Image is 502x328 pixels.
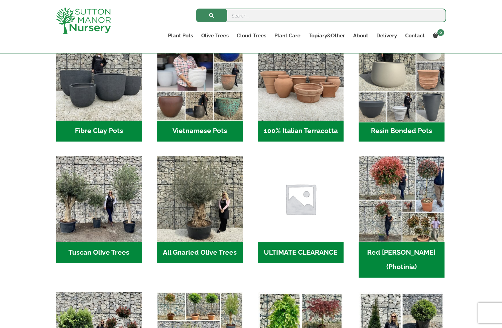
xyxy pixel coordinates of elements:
[372,31,401,40] a: Delivery
[359,242,445,278] h2: Red [PERSON_NAME] (Photinia)
[429,31,446,40] a: 0
[157,156,243,263] a: Visit product category All Gnarled Olive Trees
[359,156,445,278] a: Visit product category Red Robin (Photinia)
[56,121,142,142] h2: Fibre Clay Pots
[56,34,142,142] a: Visit product category Fibre Clay Pots
[56,156,142,263] a: Visit product category Tuscan Olive Trees
[196,9,446,22] input: Search...
[258,156,344,242] img: Home - woocommerce placeholder
[56,7,111,34] img: logo
[258,34,344,142] a: Visit product category 100% Italian Terracotta
[56,34,142,120] img: Home - 8194B7A3 2818 4562 B9DD 4EBD5DC21C71 1 105 c 1
[359,121,445,142] h2: Resin Bonded Pots
[258,121,344,142] h2: 100% Italian Terracotta
[157,34,243,142] a: Visit product category Vietnamese Pots
[258,156,344,263] a: Visit product category ULTIMATE CLEARANCE
[437,29,444,36] span: 0
[305,31,349,40] a: Topiary&Other
[157,156,243,242] img: Home - 5833C5B7 31D0 4C3A 8E42 DB494A1738DB
[270,31,305,40] a: Plant Care
[258,34,344,120] img: Home - 1B137C32 8D99 4B1A AA2F 25D5E514E47D 1 105 c
[157,34,243,120] img: Home - 6E921A5B 9E2F 4B13 AB99 4EF601C89C59 1 105 c
[349,31,372,40] a: About
[233,31,270,40] a: Cloud Trees
[157,242,243,263] h2: All Gnarled Olive Trees
[359,156,445,242] img: Home - F5A23A45 75B5 4929 8FB2 454246946332
[401,31,429,40] a: Contact
[258,242,344,263] h2: ULTIMATE CLEARANCE
[164,31,197,40] a: Plant Pots
[359,34,445,142] a: Visit product category Resin Bonded Pots
[56,156,142,242] img: Home - 7716AD77 15EA 4607 B135 B37375859F10
[197,31,233,40] a: Olive Trees
[56,242,142,263] h2: Tuscan Olive Trees
[157,121,243,142] h2: Vietnamese Pots
[356,32,447,123] img: Home - 67232D1B A461 444F B0F6 BDEDC2C7E10B 1 105 c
